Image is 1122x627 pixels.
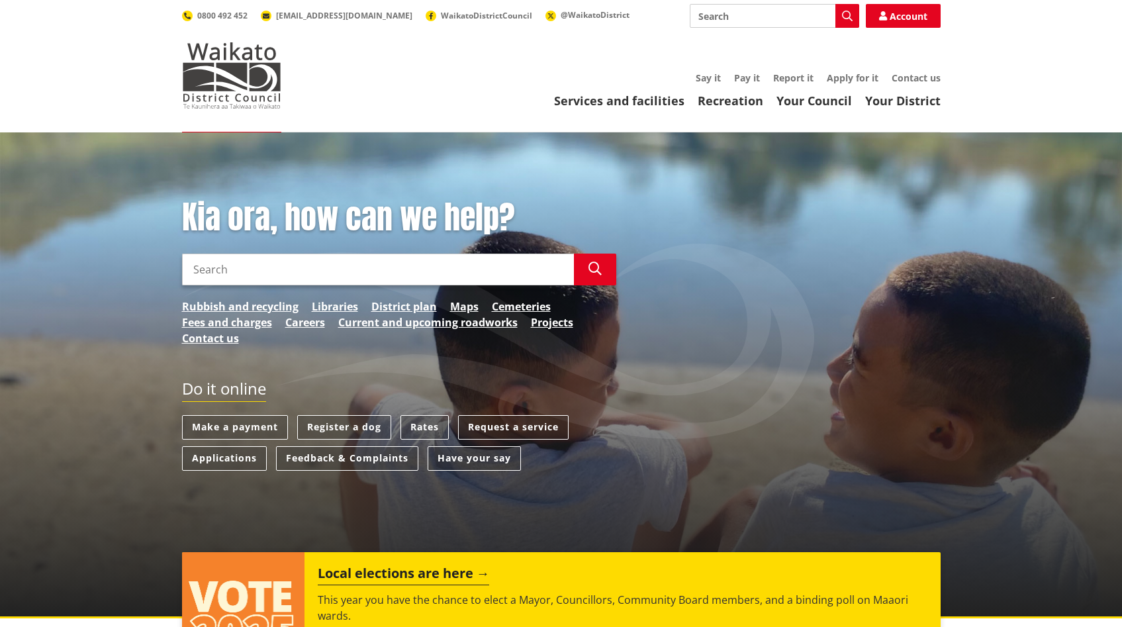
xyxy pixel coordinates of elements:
[285,314,325,330] a: Careers
[400,415,449,440] a: Rates
[182,254,574,285] input: Search input
[276,446,418,471] a: Feedback & Complaints
[554,93,684,109] a: Services and facilities
[450,299,479,314] a: Maps
[371,299,437,314] a: District plan
[261,10,412,21] a: [EMAIL_ADDRESS][DOMAIN_NAME]
[318,565,489,585] h2: Local elections are here
[561,9,630,21] span: @WaikatoDistrict
[698,93,763,109] a: Recreation
[531,314,573,330] a: Projects
[734,72,760,84] a: Pay it
[690,4,859,28] input: Search input
[182,446,267,471] a: Applications
[182,42,281,109] img: Waikato District Council - Te Kaunihera aa Takiwaa o Waikato
[182,199,616,237] h1: Kia ora, how can we help?
[866,4,941,28] a: Account
[182,415,288,440] a: Make a payment
[545,9,630,21] a: @WaikatoDistrict
[441,10,532,21] span: WaikatoDistrictCouncil
[426,10,532,21] a: WaikatoDistrictCouncil
[865,93,941,109] a: Your District
[773,72,814,84] a: Report it
[776,93,852,109] a: Your Council
[182,330,239,346] a: Contact us
[276,10,412,21] span: [EMAIL_ADDRESS][DOMAIN_NAME]
[297,415,391,440] a: Register a dog
[182,379,266,403] h2: Do it online
[827,72,878,84] a: Apply for it
[182,314,272,330] a: Fees and charges
[458,415,569,440] a: Request a service
[492,299,551,314] a: Cemeteries
[197,10,248,21] span: 0800 492 452
[338,314,518,330] a: Current and upcoming roadworks
[182,10,248,21] a: 0800 492 452
[318,592,927,624] p: This year you have the chance to elect a Mayor, Councillors, Community Board members, and a bindi...
[892,72,941,84] a: Contact us
[182,299,299,314] a: Rubbish and recycling
[428,446,521,471] a: Have your say
[696,72,721,84] a: Say it
[312,299,358,314] a: Libraries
